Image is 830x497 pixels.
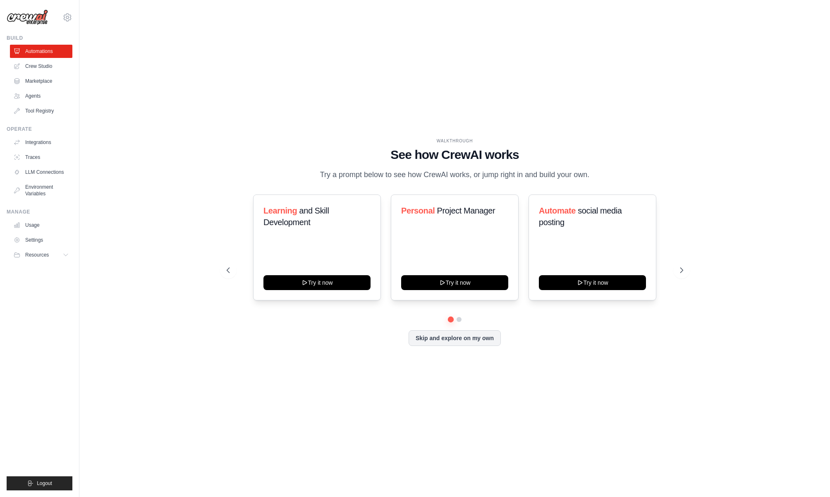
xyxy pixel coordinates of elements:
a: Settings [10,233,72,247]
a: Automations [10,45,72,58]
h1: See how CrewAI works [227,147,683,162]
a: Crew Studio [10,60,72,73]
a: LLM Connections [10,166,72,179]
a: Usage [10,218,72,232]
span: and Skill Development [263,206,329,227]
img: Logo [7,10,48,25]
span: Resources [25,252,49,258]
button: Skip and explore on my own [409,330,501,346]
span: Learning [263,206,297,215]
a: Traces [10,151,72,164]
div: WALKTHROUGH [227,138,683,144]
button: Try it now [401,275,508,290]
p: Try a prompt below to see how CrewAI works, or jump right in and build your own. [316,169,594,181]
button: Resources [10,248,72,262]
a: Agents [10,89,72,103]
span: Project Manager [437,206,495,215]
span: Automate [539,206,576,215]
div: Build [7,35,72,41]
span: social media posting [539,206,622,227]
button: Try it now [539,275,646,290]
a: Tool Registry [10,104,72,118]
button: Logout [7,476,72,490]
a: Integrations [10,136,72,149]
div: Operate [7,126,72,132]
a: Environment Variables [10,180,72,200]
span: Logout [37,480,52,487]
span: Personal [401,206,435,215]
a: Marketplace [10,74,72,88]
button: Try it now [263,275,371,290]
div: Manage [7,209,72,215]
